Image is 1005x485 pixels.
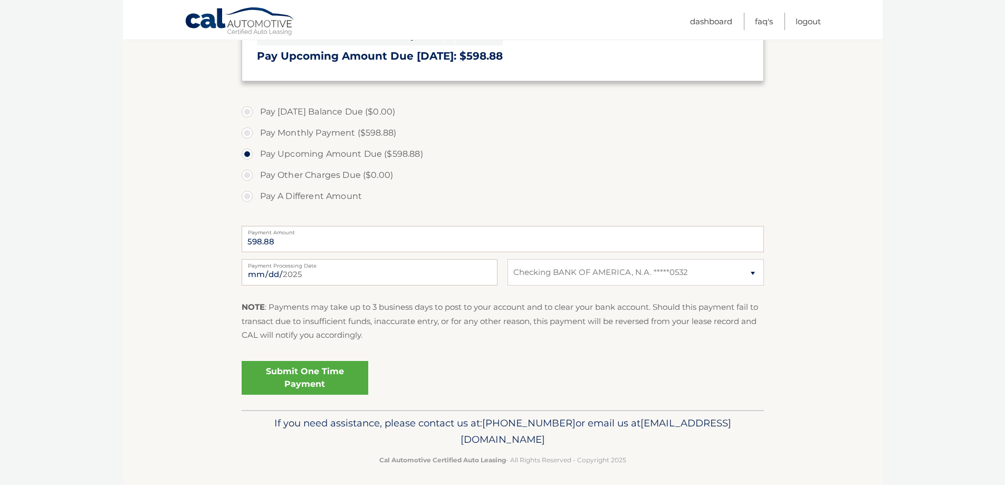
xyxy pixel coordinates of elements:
[482,417,576,429] span: [PHONE_NUMBER]
[242,259,497,286] input: Payment Date
[185,7,295,37] a: Cal Automotive
[242,300,764,342] p: : Payments may take up to 3 business days to post to your account and to clear your bank account....
[379,456,506,464] strong: Cal Automotive Certified Auto Leasing
[242,186,764,207] label: Pay A Different Amount
[796,13,821,30] a: Logout
[242,259,497,268] label: Payment Processing Date
[242,122,764,144] label: Pay Monthly Payment ($598.88)
[690,13,732,30] a: Dashboard
[242,165,764,186] label: Pay Other Charges Due ($0.00)
[242,302,265,312] strong: NOTE
[242,361,368,395] a: Submit One Time Payment
[242,144,764,165] label: Pay Upcoming Amount Due ($598.88)
[242,226,764,252] input: Payment Amount
[257,50,749,63] h3: Pay Upcoming Amount Due [DATE]: $598.88
[248,454,757,465] p: - All Rights Reserved - Copyright 2025
[242,101,764,122] label: Pay [DATE] Balance Due ($0.00)
[248,415,757,449] p: If you need assistance, please contact us at: or email us at
[242,226,764,234] label: Payment Amount
[755,13,773,30] a: FAQ's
